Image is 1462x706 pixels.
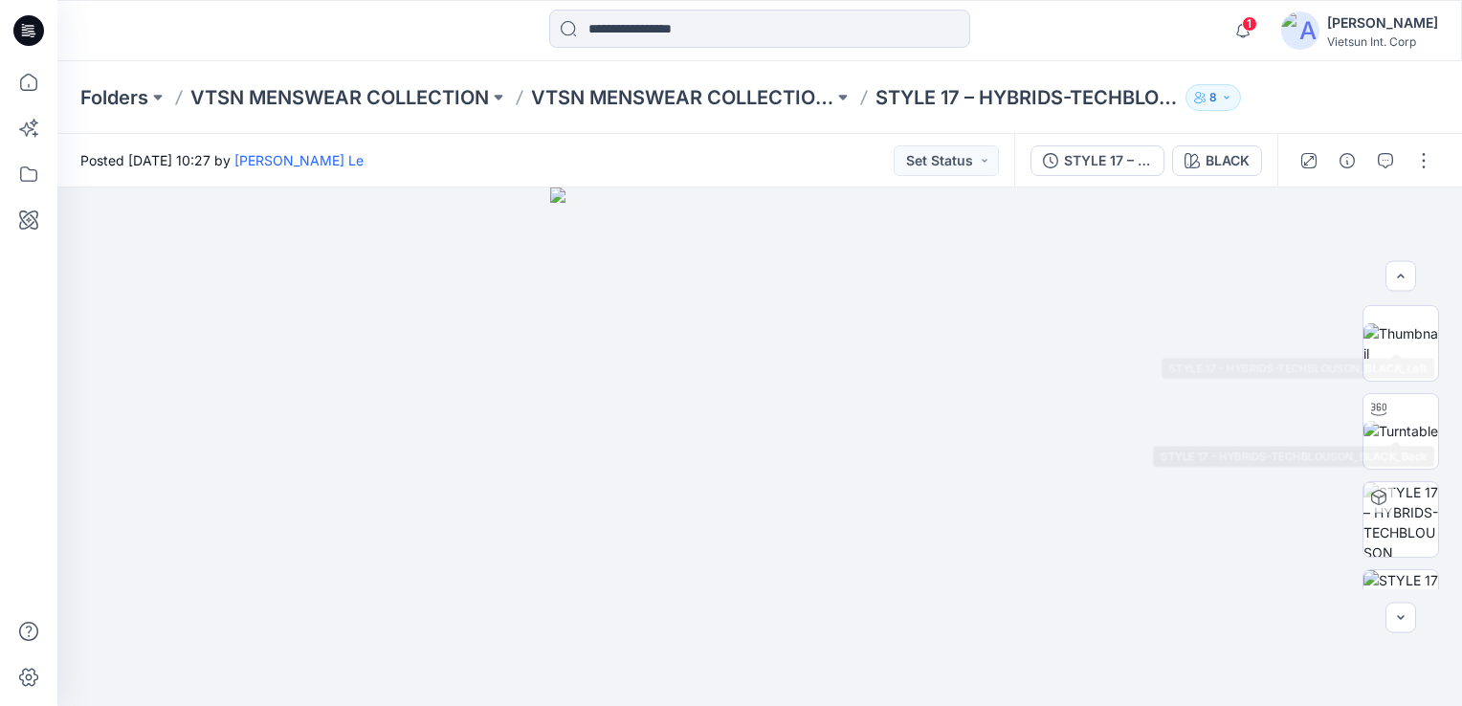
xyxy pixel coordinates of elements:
[1206,150,1250,171] div: BLACK
[1172,145,1262,176] button: BLACK
[1363,421,1438,441] img: Turntable
[1332,145,1362,176] button: Details
[234,152,364,168] a: [PERSON_NAME] Le
[1281,11,1319,50] img: avatar
[190,84,489,111] a: VTSN MENSWEAR COLLECTION
[531,84,833,111] a: VTSN MENSWEAR COLLECTION SS26
[1363,323,1438,364] img: Thumbnail
[550,188,969,706] img: eyJhbGciOiJIUzI1NiIsImtpZCI6IjAiLCJzbHQiOiJzZXMiLCJ0eXAiOiJKV1QifQ.eyJkYXRhIjp7InR5cGUiOiJzdG9yYW...
[1030,145,1164,176] button: STYLE 17 – HYBRIDS-TECHBLOUSON
[1327,34,1438,49] div: Vietsun Int. Corp
[80,84,148,111] a: Folders
[875,84,1178,111] p: STYLE 17 – HYBRIDS-TECHBLOUSON
[1185,84,1241,111] button: 8
[1363,482,1438,557] img: STYLE 17 – HYBRIDS-TECHBLOUSON BLACK
[1064,150,1152,171] div: STYLE 17 – HYBRIDS-TECHBLOUSON
[1363,570,1438,645] img: STYLE 17 – HYBRIDS-TECHBLOUSON_BLACK_Front
[1209,87,1217,108] p: 8
[1242,16,1257,32] span: 1
[1327,11,1438,34] div: [PERSON_NAME]
[80,150,364,170] span: Posted [DATE] 10:27 by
